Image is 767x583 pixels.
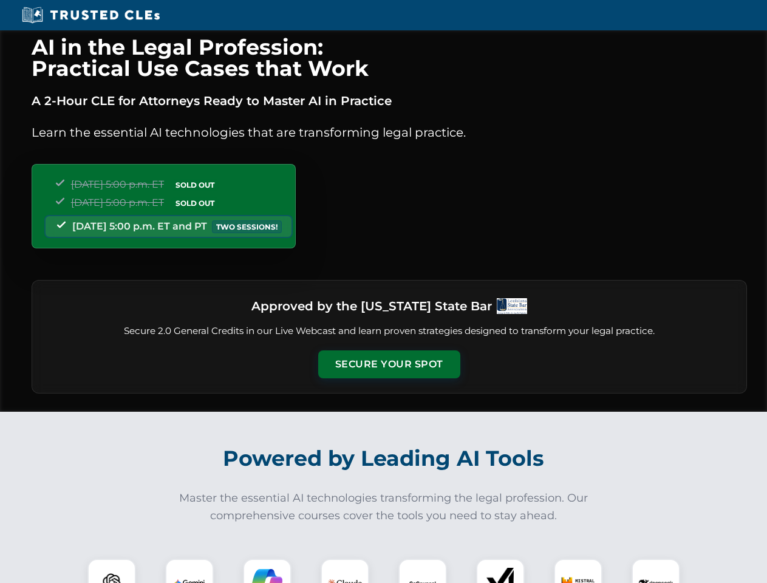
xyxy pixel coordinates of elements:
[171,179,219,191] span: SOLD OUT
[47,324,732,338] p: Secure 2.0 General Credits in our Live Webcast and learn proven strategies designed to transform ...
[71,197,164,208] span: [DATE] 5:00 p.m. ET
[171,197,219,210] span: SOLD OUT
[32,36,747,79] h1: AI in the Legal Profession: Practical Use Cases that Work
[251,295,492,317] h3: Approved by the [US_STATE] State Bar
[18,6,163,24] img: Trusted CLEs
[71,179,164,190] span: [DATE] 5:00 p.m. ET
[318,350,460,378] button: Secure Your Spot
[32,123,747,142] p: Learn the essential AI technologies that are transforming legal practice.
[32,91,747,111] p: A 2-Hour CLE for Attorneys Ready to Master AI in Practice
[47,437,720,480] h2: Powered by Leading AI Tools
[171,489,596,525] p: Master the essential AI technologies transforming the legal profession. Our comprehensive courses...
[497,298,527,314] img: Logo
